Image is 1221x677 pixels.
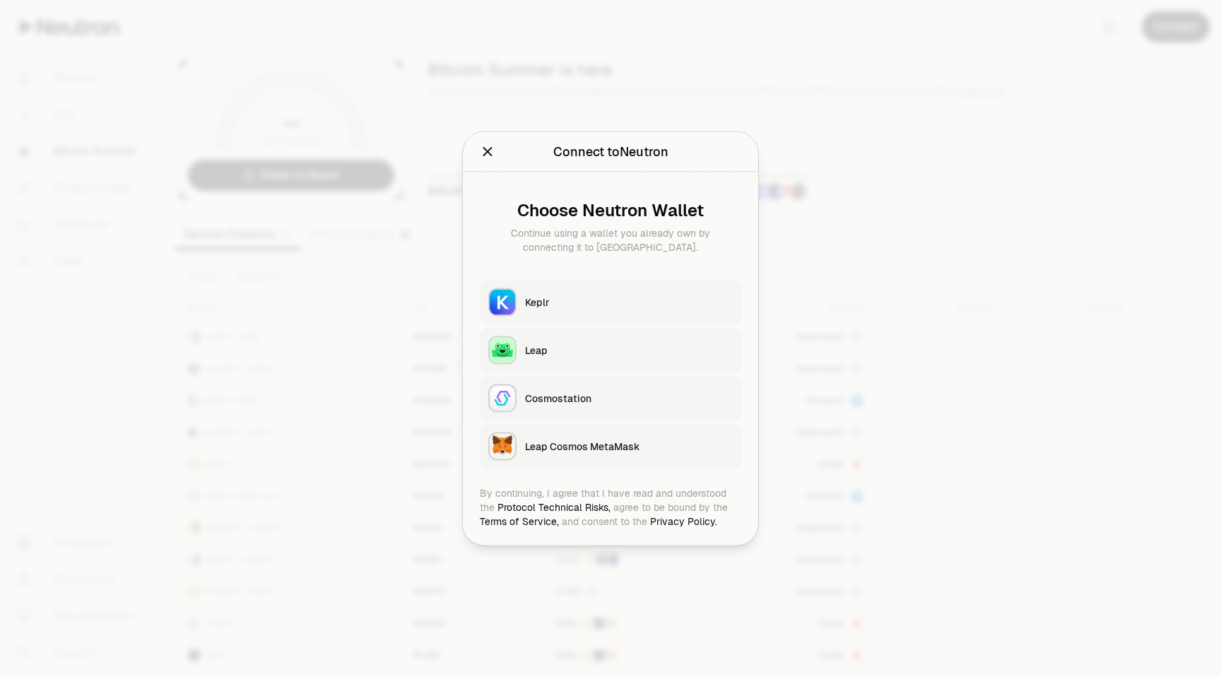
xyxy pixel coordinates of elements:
button: CosmostationCosmostation [480,376,741,421]
img: Leap [490,338,515,363]
a: Terms of Service, [480,515,559,528]
button: Leap Cosmos MetaMaskLeap Cosmos MetaMask [480,424,741,469]
div: Cosmostation [525,392,733,406]
img: Cosmostation [490,386,515,411]
div: Connect to Neutron [553,142,668,162]
div: By continuing, I agree that I have read and understood the agree to be bound by the and consent t... [480,486,741,529]
div: Keplr [525,295,733,310]
a: Protocol Technical Risks, [497,501,610,514]
div: Leap [525,343,733,358]
button: KeplrKeplr [480,280,741,325]
div: Leap Cosmos MetaMask [525,440,733,454]
div: Continue using a wallet you already own by connecting it to [GEOGRAPHIC_DATA]. [491,226,730,254]
a: Privacy Policy. [650,515,717,528]
button: LeapLeap [480,328,741,373]
img: Leap Cosmos MetaMask [490,434,515,459]
button: Close [480,142,495,162]
div: Choose Neutron Wallet [491,201,730,220]
img: Keplr [490,290,515,315]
